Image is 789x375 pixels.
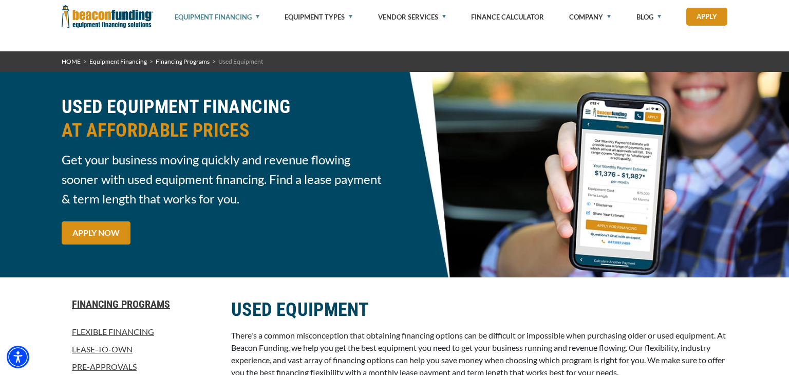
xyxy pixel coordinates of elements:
[156,58,210,65] a: Financing Programs
[62,58,81,65] a: HOME
[62,221,130,245] a: APPLY NOW
[7,346,29,368] div: Accessibility Menu
[62,150,388,209] span: Get your business moving quickly and revenue flowing sooner with used equipment financing. Find a...
[62,95,388,142] h2: USED EQUIPMENT FINANCING
[89,58,147,65] a: Equipment Financing
[218,58,263,65] span: Used Equipment
[62,343,219,355] a: Lease-To-Own
[686,8,727,26] a: Apply
[231,298,727,322] h2: USED EQUIPMENT
[62,326,219,338] a: Flexible Financing
[62,298,219,310] a: Financing Programs
[62,119,388,142] span: AT AFFORDABLE PRICES
[62,361,219,373] a: Pre-approvals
